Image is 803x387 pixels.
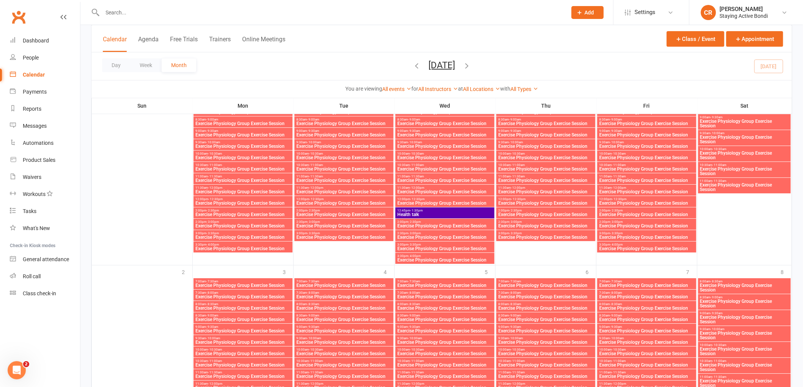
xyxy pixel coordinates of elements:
div: 2 [182,265,192,278]
span: Exercise Physiology Group Exercise Session [599,144,695,149]
span: 11:30am [296,186,392,190]
button: Month [162,58,196,72]
div: 3 [283,265,293,278]
span: Exercise Physiology Group Exercise Session [397,144,493,149]
span: 9:00am [397,129,493,133]
span: 3:30pm [599,243,695,246]
span: - 11:00am [309,163,323,167]
div: People [23,55,39,61]
span: Exercise Physiology Group Exercise Session [195,133,291,137]
span: 10:30am [296,163,392,167]
span: 9:30am [397,141,493,144]
span: Exercise Physiology Group Exercise Session [599,110,695,114]
span: - 11:30am [511,175,525,178]
span: - 9:00am [206,118,218,121]
span: 11:30am [498,186,594,190]
th: Sat [698,98,792,114]
span: Exercise Physiology Group Exercise Session [599,190,695,194]
span: - 1:30pm [410,209,423,212]
div: 6 [586,265,596,278]
span: 2:30pm [498,220,594,224]
button: Appointment [726,31,783,47]
span: Exercise Physiology Group Exercise Session [397,190,493,194]
div: 5 [485,265,495,278]
span: 3:00pm [195,232,291,235]
span: 8:00am [700,280,789,283]
span: 9:00am [599,129,695,133]
span: Exercise Physiology Group Exercise Session [599,178,695,183]
span: Exercise Physiology Group Exercise Session [599,212,695,217]
span: Exercise Physiology Group Exercise Session [397,235,493,240]
span: - 11:00am [208,163,222,167]
a: All Instructors [418,86,458,92]
span: 7:00am [195,280,291,283]
span: 11:00am [599,175,695,178]
span: Exercise Physiology Group Exercise Session [498,283,594,288]
span: 11:30am [599,186,695,190]
div: Class check-in [23,290,56,296]
span: Exercise Physiology Group Exercise Session [700,151,789,160]
span: 12:00pm [397,197,493,201]
span: 2:00pm [397,220,493,224]
span: 8:30am [599,118,695,121]
span: - 11:30am [713,179,727,183]
span: - 10:30am [208,152,222,155]
a: Messages [10,118,80,135]
span: 7:30am [498,291,594,295]
span: - 12:00pm [410,186,424,190]
button: Free Trials [170,36,198,52]
span: Exercise Physiology Group Exercise Session [195,246,291,251]
span: - 10:00am [206,141,220,144]
span: Exercise Physiology Group Exercise Session [397,110,493,114]
span: Exercise Physiology Group Exercise Session [195,201,291,205]
span: Exercise Physiology Group Exercise Session [498,133,594,137]
span: - 8:00am [206,291,218,295]
span: - 7:30am [206,280,218,283]
span: 11:00am [498,175,594,178]
span: Exercise Physiology Group Exercise Session [599,235,695,240]
span: 3:00pm [397,243,493,246]
span: 2:30pm [397,232,493,235]
span: Exercise Physiology Group Exercise Session [195,235,291,240]
span: - 10:00am [711,132,725,135]
span: Exercise Physiology Group Exercise Session [296,224,392,228]
div: Tasks [23,208,36,214]
span: - 8:00am [610,291,622,295]
a: Automations [10,135,80,152]
a: All events [382,86,411,92]
span: 7:30am [296,291,392,295]
span: - 3:00pm [509,220,522,224]
a: All Locations [463,86,500,92]
span: Exercise Physiology Group Exercise Session [599,155,695,160]
a: Dashboard [10,32,80,49]
span: Exercise Physiology Group Exercise Session [397,246,493,251]
span: Exercise Physiology Group Exercise Session [397,178,493,183]
span: Exercise Physiology Group Exercise Session [599,201,695,205]
span: - 7:30am [408,280,420,283]
span: Exercise Physiology Group Exercise Session [397,121,493,126]
span: - 12:30pm [208,197,223,201]
span: - 3:30pm [610,232,623,235]
div: Automations [23,140,54,146]
a: Payments [10,83,80,100]
div: 8 [781,265,792,278]
span: Exercise Physiology Group Exercise Session [296,201,392,205]
span: - 7:30am [509,280,521,283]
span: 12:00pm [599,197,695,201]
button: Add [572,6,604,19]
span: - 3:30pm [509,232,522,235]
a: Roll call [10,268,80,285]
span: 9:00am [296,129,392,133]
span: Exercise Physiology Group Exercise Session [599,167,695,171]
span: - 12:00pm [511,186,525,190]
span: 3:30pm [397,254,493,258]
span: Exercise Physiology Group Exercise Session [498,201,594,205]
span: 3:00pm [296,232,392,235]
span: - 9:00am [307,118,319,121]
strong: You are viewing [345,86,382,92]
span: 7:00am [599,280,695,283]
span: - 9:00am [509,118,521,121]
div: Dashboard [23,38,49,44]
span: Exercise Physiology Group Exercise Session [296,212,392,217]
span: 10:30am [397,163,493,167]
